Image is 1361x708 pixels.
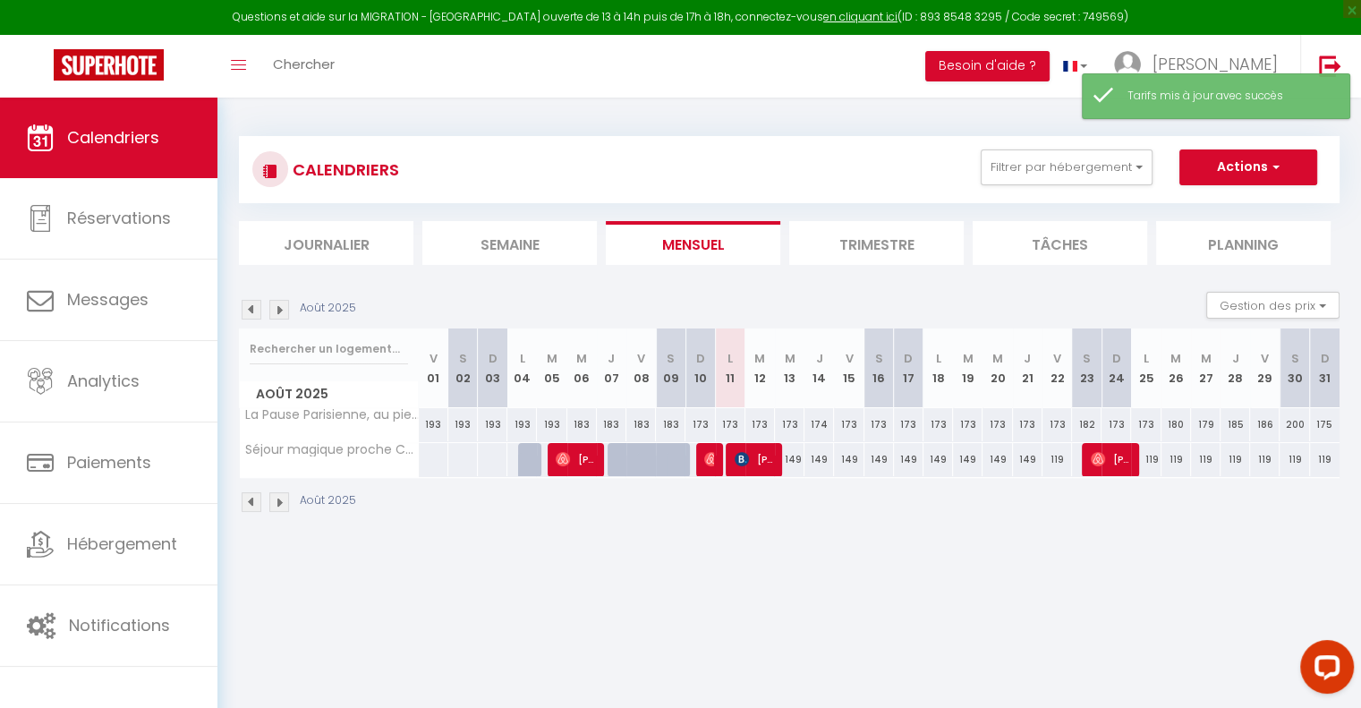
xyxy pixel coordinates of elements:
[875,350,883,367] abbr: S
[67,126,159,149] span: Calendriers
[1024,350,1031,367] abbr: J
[953,408,982,441] div: 173
[1310,328,1340,408] th: 31
[804,328,834,408] th: 14
[507,408,537,441] div: 193
[1144,350,1149,367] abbr: L
[656,328,685,408] th: 09
[240,381,418,407] span: Août 2025
[576,350,587,367] abbr: M
[1200,350,1211,367] abbr: M
[1127,88,1331,105] div: Tarifs mis à jour avec succès
[864,328,894,408] th: 16
[54,49,164,81] img: Super Booking
[982,408,1012,441] div: 173
[953,443,982,476] div: 149
[1131,443,1161,476] div: 119
[448,328,478,408] th: 02
[1280,443,1309,476] div: 119
[250,333,408,365] input: Rechercher un logement...
[626,328,656,408] th: 08
[537,328,566,408] th: 05
[478,408,507,441] div: 193
[637,350,645,367] abbr: V
[1042,328,1072,408] th: 22
[923,328,953,408] th: 18
[1072,408,1102,441] div: 182
[430,350,438,367] abbr: V
[982,443,1012,476] div: 149
[775,408,804,441] div: 173
[716,328,745,408] th: 11
[67,207,171,229] span: Réservations
[894,408,923,441] div: 173
[785,350,795,367] abbr: M
[745,328,775,408] th: 12
[1310,408,1340,441] div: 175
[1221,328,1250,408] th: 28
[1053,350,1061,367] abbr: V
[1261,350,1269,367] abbr: V
[685,328,715,408] th: 10
[1191,328,1221,408] th: 27
[834,443,863,476] div: 149
[448,408,478,441] div: 193
[606,221,780,265] li: Mensuel
[419,408,448,441] div: 193
[1072,328,1102,408] th: 23
[1280,328,1309,408] th: 30
[1042,408,1072,441] div: 173
[992,350,1003,367] abbr: M
[1161,408,1191,441] div: 180
[537,408,566,441] div: 193
[1013,408,1042,441] div: 173
[1250,328,1280,408] th: 29
[1161,443,1191,476] div: 119
[507,328,537,408] th: 04
[242,443,421,456] span: Séjour magique proche CDG, Astérix, Disney & [GEOGRAPHIC_DATA]
[1232,350,1239,367] abbr: J
[685,408,715,441] div: 173
[1114,51,1141,78] img: ...
[608,350,615,367] abbr: J
[1170,350,1181,367] abbr: M
[754,350,765,367] abbr: M
[804,408,834,441] div: 174
[1280,408,1309,441] div: 200
[67,533,177,555] span: Hébergement
[67,451,151,473] span: Paiements
[834,328,863,408] th: 15
[894,443,923,476] div: 149
[597,408,626,441] div: 183
[735,442,774,476] span: [PERSON_NAME]
[981,149,1153,185] button: Filtrer par hébergement
[775,328,804,408] th: 13
[936,350,941,367] abbr: L
[1131,328,1161,408] th: 25
[789,221,964,265] li: Trimestre
[982,328,1012,408] th: 20
[963,350,974,367] abbr: M
[804,443,834,476] div: 149
[1083,350,1091,367] abbr: S
[67,370,140,392] span: Analytics
[864,408,894,441] div: 173
[1319,55,1341,77] img: logout
[1101,35,1300,98] a: ... [PERSON_NAME]
[656,408,685,441] div: 183
[834,408,863,441] div: 173
[1156,221,1331,265] li: Planning
[864,443,894,476] div: 149
[567,328,597,408] th: 06
[1310,443,1340,476] div: 119
[67,288,149,311] span: Messages
[1102,408,1131,441] div: 173
[923,408,953,441] div: 173
[300,492,356,509] p: Août 2025
[667,350,675,367] abbr: S
[489,350,498,367] abbr: D
[716,408,745,441] div: 173
[953,328,982,408] th: 19
[242,408,421,422] span: La Pause Parisienne, au pied du métro
[816,350,823,367] abbr: J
